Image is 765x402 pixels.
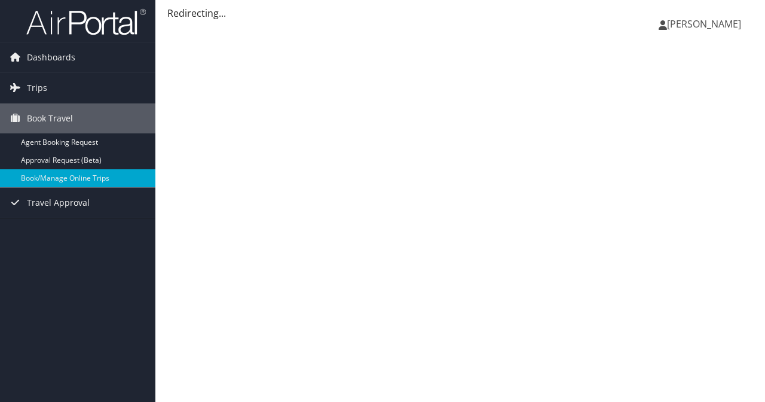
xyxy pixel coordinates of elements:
[26,8,146,36] img: airportal-logo.png
[659,6,753,42] a: [PERSON_NAME]
[27,42,75,72] span: Dashboards
[167,6,753,20] div: Redirecting...
[667,17,741,31] span: [PERSON_NAME]
[27,188,90,218] span: Travel Approval
[27,103,73,133] span: Book Travel
[27,73,47,103] span: Trips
